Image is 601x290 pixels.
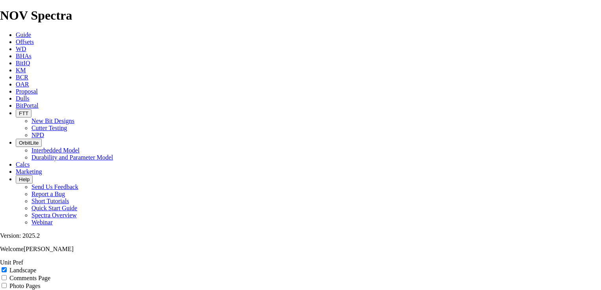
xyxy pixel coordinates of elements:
[16,67,26,73] a: KM
[16,109,31,117] button: FTT
[16,102,39,109] a: BitPortal
[16,60,30,66] a: BitIQ
[16,53,31,59] a: BHAs
[9,275,50,281] label: Comments Page
[31,154,113,161] a: Durability and Parameter Model
[31,191,65,197] a: Report a Bug
[16,139,42,147] button: OrbitLite
[9,267,36,273] label: Landscape
[31,117,74,124] a: New Bit Designs
[16,74,28,81] a: BCR
[31,219,53,226] a: Webinar
[16,168,42,175] a: Marketing
[16,175,33,184] button: Help
[16,31,31,38] a: Guide
[19,110,28,116] span: FTT
[31,205,77,211] a: Quick Start Guide
[16,39,34,45] a: Offsets
[31,198,69,204] a: Short Tutorials
[16,161,30,168] a: Calcs
[19,176,29,182] span: Help
[16,88,38,95] a: Proposal
[19,140,39,146] span: OrbitLite
[31,125,67,131] a: Cutter Testing
[16,81,29,88] a: OAR
[24,246,74,252] span: [PERSON_NAME]
[31,184,78,190] a: Send Us Feedback
[9,283,41,289] label: Photo Pages
[16,46,26,52] a: WD
[31,212,77,218] a: Spectra Overview
[31,132,44,138] a: NPD
[31,147,79,154] a: Interbedded Model
[16,95,29,102] a: Dulls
